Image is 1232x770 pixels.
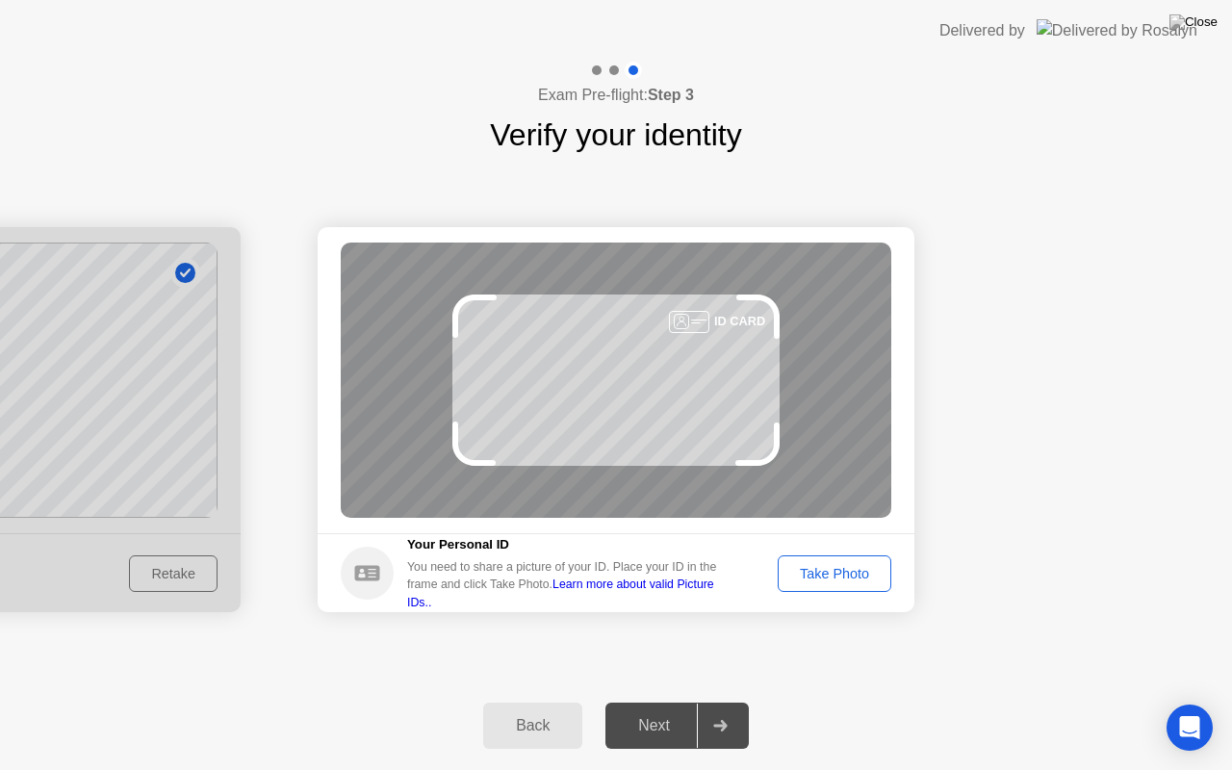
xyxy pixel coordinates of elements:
b: Step 3 [648,87,694,103]
button: Back [483,703,582,749]
h1: Verify your identity [490,112,741,158]
div: You need to share a picture of your ID. Place your ID in the frame and click Take Photo. [407,558,731,611]
div: Back [489,717,577,734]
img: Close [1169,14,1218,30]
button: Next [605,703,749,749]
div: Open Intercom Messenger [1167,705,1213,751]
div: ID CARD [714,312,765,330]
div: Next [611,717,697,734]
button: Take Photo [778,555,891,592]
div: Take Photo [784,566,885,581]
h4: Exam Pre-flight: [538,84,694,107]
h5: Your Personal ID [407,535,731,554]
div: Delivered by [939,19,1025,42]
a: Learn more about valid Picture IDs.. [407,577,714,608]
img: Delivered by Rosalyn [1037,19,1197,41]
